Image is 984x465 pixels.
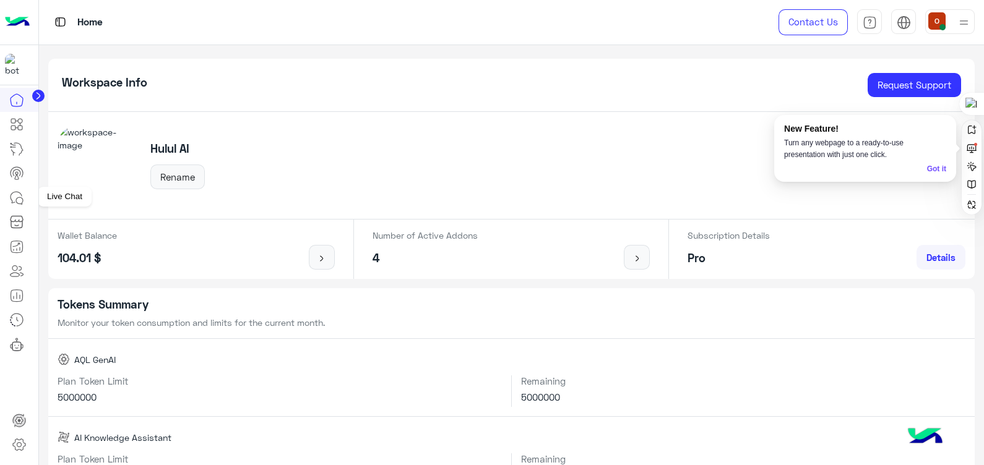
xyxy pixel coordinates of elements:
[74,353,116,366] span: AQL GenAI
[58,229,117,242] p: Wallet Balance
[521,375,965,386] h6: Remaining
[373,251,478,265] h5: 4
[77,14,103,31] p: Home
[373,229,478,242] p: Number of Active Addons
[917,245,965,270] a: Details
[58,353,70,365] img: AQL GenAI
[5,9,30,35] img: Logo
[926,252,956,263] span: Details
[629,254,645,263] img: icon
[38,187,92,207] div: Live Chat
[521,453,965,464] h6: Remaining
[521,391,965,403] h6: 5000000
[74,431,171,444] span: AI Knowledge Assistant
[58,453,503,464] h6: Plan Token Limit
[857,9,882,35] a: tab
[904,416,947,459] img: hulul-logo.png
[688,229,770,242] p: Subscription Details
[150,164,205,189] button: Rename
[58,251,117,265] h5: 104.01 $
[868,73,961,98] a: Request Support
[956,15,972,30] img: profile
[58,316,966,329] p: Monitor your token consumption and limits for the current month.
[928,12,946,30] img: userImage
[58,375,503,386] h6: Plan Token Limit
[58,431,70,443] img: AI Knowledge Assistant
[58,391,503,403] h6: 5000000
[62,75,147,90] h5: Workspace Info
[863,15,877,30] img: tab
[779,9,848,35] a: Contact Us
[58,297,966,312] h5: Tokens Summary
[5,54,27,76] img: 114004088273201
[58,126,137,205] img: workspace-image
[314,254,330,263] img: icon
[53,14,68,30] img: tab
[897,15,911,30] img: tab
[688,251,770,265] h5: Pro
[150,142,205,156] h5: Hulul AI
